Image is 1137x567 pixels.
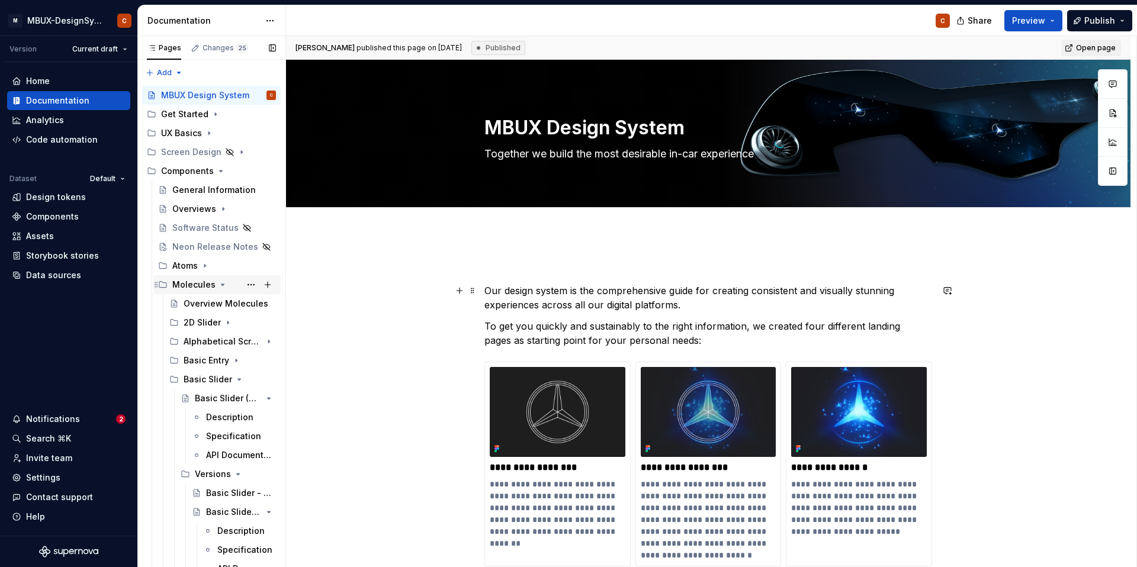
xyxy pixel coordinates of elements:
[26,452,72,464] div: Invite team
[1084,15,1115,27] span: Publish
[153,237,281,256] a: Neon Release Notes
[950,10,1000,31] button: Share
[7,207,130,226] a: Components
[7,449,130,468] a: Invite team
[26,191,86,203] div: Design tokens
[142,65,187,81] button: Add
[296,43,355,52] span: [PERSON_NAME]
[484,283,932,312] p: Our design system is the comprehensive guide for creating consistent and visually stunning experi...
[172,184,256,196] div: General Information
[482,144,930,163] textarea: Together we build the most desirable in-car experience
[153,218,281,237] a: Software Status
[187,427,281,446] a: Specification
[2,8,135,33] button: MMBUX-DesignSystemC
[39,546,98,558] svg: Supernova Logo
[90,174,115,183] span: Default
[26,75,50,87] div: Home
[116,414,126,424] span: 2
[8,14,23,28] div: M
[236,43,248,53] span: 25
[206,411,253,423] div: Description
[153,181,281,199] a: General Information
[165,313,281,332] div: 2D Slider
[187,484,281,502] a: Basic Slider - Versions
[184,336,262,347] div: Alphabetical Scrollbar
[7,266,130,285] a: Data sources
[142,162,281,181] div: Components
[7,507,130,526] button: Help
[203,43,248,53] div: Changes
[940,16,945,25] div: C
[206,430,261,442] div: Specification
[142,124,281,143] div: UX Basics
[26,413,80,425] div: Notifications
[161,89,249,101] div: MBUX Design System
[161,165,214,177] div: Components
[153,199,281,218] a: Overviews
[1076,43,1116,53] span: Open page
[7,91,130,110] a: Documentation
[968,15,992,27] span: Share
[1067,10,1132,31] button: Publish
[161,146,221,158] div: Screen Design
[270,89,273,101] div: C
[165,351,281,370] div: Basic Entry
[165,294,281,313] a: Overview Molecules
[217,525,265,537] div: Description
[791,367,927,457] img: 72591bfe-af65-4b1e-928d-5a9c8925ee4c.png
[198,540,281,559] a: Specification
[26,511,45,523] div: Help
[1012,15,1045,27] span: Preview
[165,370,281,389] div: Basic Slider
[153,256,281,275] div: Atoms
[482,114,930,142] textarea: MBUX Design System
[198,521,281,540] a: Description
[206,487,274,499] div: Basic Slider - Versions
[7,246,130,265] a: Storybook stories
[1061,40,1121,56] a: Open page
[7,227,130,246] a: Assets
[26,211,79,223] div: Components
[27,15,103,27] div: MBUX-DesignSystem
[157,68,172,78] span: Add
[161,127,202,139] div: UX Basics
[484,319,932,347] p: To get you quickly and sustainably to the right information, we created four different landing pa...
[142,86,281,105] a: MBUX Design SystemC
[187,502,281,521] a: Basic Slider - V04 (Upcoming)
[26,269,81,281] div: Data sources
[7,72,130,91] a: Home
[26,250,99,262] div: Storybook stories
[165,332,281,351] div: Alphabetical Scrollbar
[206,449,274,461] div: API Documentation
[72,44,118,54] span: Current draft
[142,105,281,124] div: Get Started
[26,433,71,444] div: Search ⌘K
[9,174,37,183] div: Dataset
[172,260,198,272] div: Atoms
[7,188,130,207] a: Design tokens
[184,355,229,366] div: Basic Entry
[7,410,130,429] button: Notifications2
[206,506,262,518] div: Basic Slider - V04 (Upcoming)
[176,389,281,408] a: Basic Slider (Upcoming)
[26,230,54,242] div: Assets
[26,472,60,484] div: Settings
[26,95,89,107] div: Documentation
[490,367,625,457] img: 5b51d9df-28f6-4633-a6cb-f7e872e5c4f8.png
[9,44,37,54] div: Version
[7,468,130,487] a: Settings
[7,111,130,130] a: Analytics
[153,275,281,294] div: Molecules
[176,465,281,484] div: Versions
[1004,10,1062,31] button: Preview
[172,203,216,215] div: Overviews
[26,114,64,126] div: Analytics
[296,43,462,53] span: published this page on [DATE]
[147,15,259,27] div: Documentation
[172,279,216,291] div: Molecules
[172,241,258,253] div: Neon Release Notes
[26,491,93,503] div: Contact support
[641,367,776,457] img: 7fba47c2-42aa-4b23-815d-564b7c826843.png
[142,143,281,162] div: Screen Design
